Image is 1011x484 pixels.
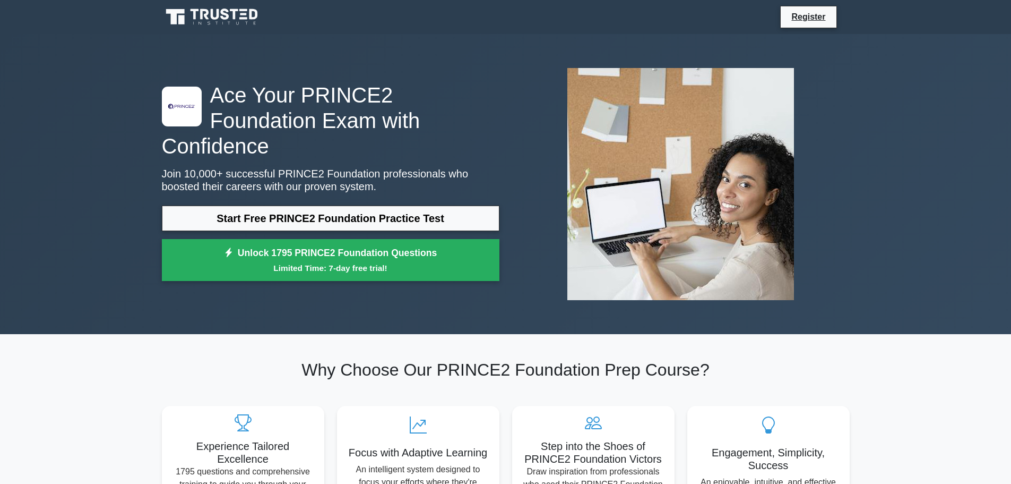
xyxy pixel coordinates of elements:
[162,360,850,380] h2: Why Choose Our PRINCE2 Foundation Prep Course?
[785,10,832,23] a: Register
[345,446,491,459] h5: Focus with Adaptive Learning
[521,440,666,465] h5: Step into the Shoes of PRINCE2 Foundation Victors
[162,239,499,282] a: Unlock 1795 PRINCE2 Foundation QuestionsLimited Time: 7-day free trial!
[175,262,486,274] small: Limited Time: 7-day free trial!
[162,206,499,231] a: Start Free PRINCE2 Foundation Practice Test
[696,446,841,472] h5: Engagement, Simplicity, Success
[170,440,316,465] h5: Experience Tailored Excellence
[162,82,499,159] h1: Ace Your PRINCE2 Foundation Exam with Confidence
[162,167,499,193] p: Join 10,000+ successful PRINCE2 Foundation professionals who boosted their careers with our prove...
